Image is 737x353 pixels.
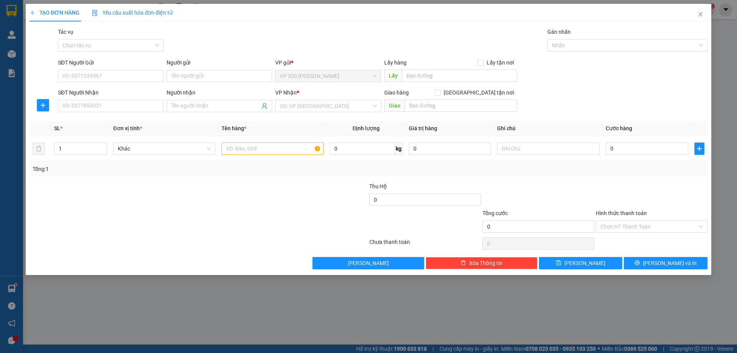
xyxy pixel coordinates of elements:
[7,29,18,37] span: DĐ:
[494,121,603,136] th: Ghi chú
[695,146,704,152] span: plus
[694,143,704,155] button: plus
[118,143,211,154] span: Khác
[99,40,111,48] span: DĐ:
[624,257,707,269] button: printer[PERSON_NAME] và In
[384,70,402,82] span: Lấy
[92,10,98,16] img: icon
[469,259,502,267] span: Xóa Thông tin
[426,257,538,269] button: deleteXóa Thông tin
[697,11,704,17] span: close
[167,58,272,67] div: Người gửi
[221,125,246,131] span: Tên hàng
[556,260,562,266] span: save
[369,183,387,189] span: Thu Hộ
[99,36,153,63] span: NGA TƯ SỞ SAO
[368,238,482,251] div: Chưa thanh toán
[565,259,606,267] span: [PERSON_NAME]
[7,25,94,52] span: VP [PERSON_NAME]
[596,210,647,216] label: Hình thức thanh toán
[395,143,403,155] span: kg
[99,25,153,36] div: 0944868774
[483,210,508,216] span: Tổng cước
[348,259,389,267] span: [PERSON_NAME]
[7,7,94,25] div: VP 330 [PERSON_NAME]
[58,58,164,67] div: SĐT Người Gửi
[262,103,268,109] span: user-add
[30,10,79,16] span: TẠO ĐƠN HÀNG
[276,89,297,96] span: VP Nhận
[30,10,35,15] span: plus
[409,125,437,131] span: Giá trị hàng
[402,70,517,82] input: Dọc đường
[643,259,697,267] span: [PERSON_NAME] và In
[113,125,142,131] span: Đơn vị tính
[497,143,600,155] input: Ghi Chú
[353,125,380,131] span: Định lượng
[99,7,118,15] span: Nhận:
[635,260,640,266] span: printer
[441,88,517,97] span: [GEOGRAPHIC_DATA] tận nơi
[280,70,377,82] span: VP 330 Lê Duẫn
[33,165,284,173] div: Tổng: 1
[405,99,517,112] input: Dọc đường
[547,29,571,35] label: Gán nhãn
[384,89,409,96] span: Giao hàng
[384,99,405,112] span: Giao
[33,143,45,155] button: delete
[276,58,381,67] div: VP gửi
[690,4,711,25] button: Close
[7,7,18,15] span: Gửi:
[58,88,164,97] div: SĐT Người Nhận
[92,10,173,16] span: Yêu cầu xuất hóa đơn điện tử
[384,60,407,66] span: Lấy hàng
[606,125,632,131] span: Cước hàng
[221,143,324,155] input: VD: Bàn, Ghế
[409,143,491,155] input: 0
[54,125,60,131] span: SL
[484,58,517,67] span: Lấy tận nơi
[313,257,425,269] button: [PERSON_NAME]
[58,29,73,35] label: Tác vụ
[461,260,466,266] span: delete
[167,88,272,97] div: Người nhận
[37,102,49,108] span: plus
[99,7,153,25] div: Bình Dương
[37,99,49,111] button: plus
[539,257,622,269] button: save[PERSON_NAME]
